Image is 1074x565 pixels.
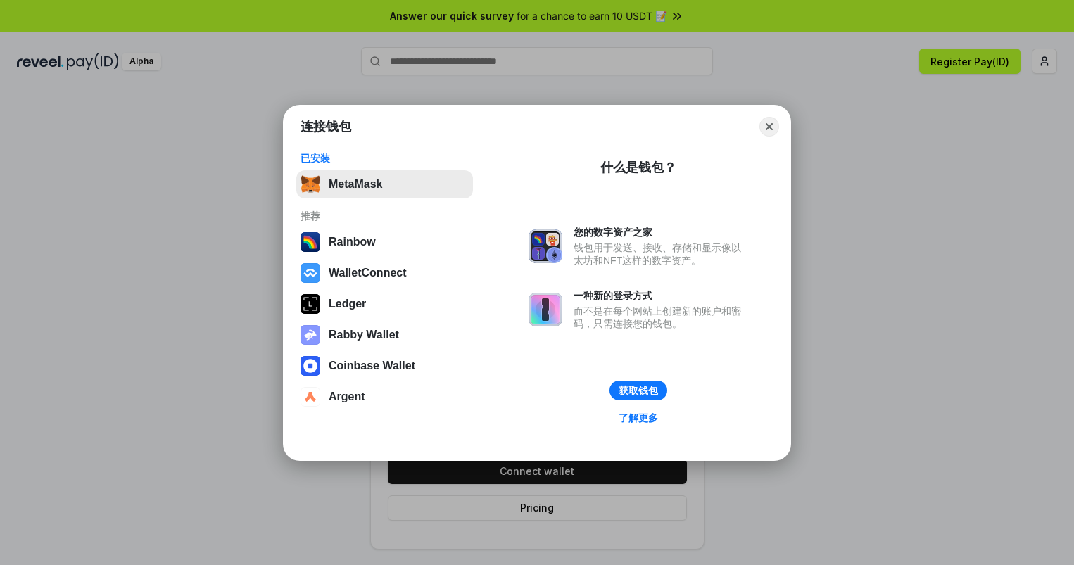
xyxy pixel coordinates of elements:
img: svg+xml,%3Csvg%20xmlns%3D%22http%3A%2F%2Fwww.w3.org%2F2000%2Fsvg%22%20fill%3D%22none%22%20viewBox... [301,325,320,345]
div: Ledger [329,298,366,310]
div: Coinbase Wallet [329,360,415,372]
h1: 连接钱包 [301,118,351,135]
div: 了解更多 [619,412,658,424]
div: 而不是在每个网站上创建新的账户和密码，只需连接您的钱包。 [574,305,748,330]
button: Close [759,117,779,137]
div: Rabby Wallet [329,329,399,341]
img: svg+xml,%3Csvg%20xmlns%3D%22http%3A%2F%2Fwww.w3.org%2F2000%2Fsvg%22%20width%3D%2228%22%20height%3... [301,294,320,314]
button: Argent [296,383,473,411]
button: Coinbase Wallet [296,352,473,380]
div: 推荐 [301,210,469,222]
div: 获取钱包 [619,384,658,397]
button: Rabby Wallet [296,321,473,349]
img: svg+xml,%3Csvg%20xmlns%3D%22http%3A%2F%2Fwww.w3.org%2F2000%2Fsvg%22%20fill%3D%22none%22%20viewBox... [529,229,562,263]
button: WalletConnect [296,259,473,287]
img: svg+xml,%3Csvg%20width%3D%2228%22%20height%3D%2228%22%20viewBox%3D%220%200%2028%2028%22%20fill%3D... [301,356,320,376]
button: Ledger [296,290,473,318]
div: Argent [329,391,365,403]
div: 钱包用于发送、接收、存储和显示像以太坊和NFT这样的数字资产。 [574,241,748,267]
div: WalletConnect [329,267,407,279]
img: svg+xml,%3Csvg%20fill%3D%22none%22%20height%3D%2233%22%20viewBox%3D%220%200%2035%2033%22%20width%... [301,174,320,194]
img: svg+xml,%3Csvg%20width%3D%2228%22%20height%3D%2228%22%20viewBox%3D%220%200%2028%2028%22%20fill%3D... [301,387,320,407]
a: 了解更多 [610,409,666,427]
div: MetaMask [329,178,382,191]
img: svg+xml,%3Csvg%20xmlns%3D%22http%3A%2F%2Fwww.w3.org%2F2000%2Fsvg%22%20fill%3D%22none%22%20viewBox... [529,293,562,326]
img: svg+xml,%3Csvg%20width%3D%22120%22%20height%3D%22120%22%20viewBox%3D%220%200%20120%20120%22%20fil... [301,232,320,252]
div: Rainbow [329,236,376,248]
button: MetaMask [296,170,473,198]
div: 一种新的登录方式 [574,289,748,302]
button: Rainbow [296,228,473,256]
button: 获取钱包 [609,381,667,400]
div: 什么是钱包？ [600,159,676,176]
img: svg+xml,%3Csvg%20width%3D%2228%22%20height%3D%2228%22%20viewBox%3D%220%200%2028%2028%22%20fill%3D... [301,263,320,283]
div: 您的数字资产之家 [574,226,748,239]
div: 已安装 [301,152,469,165]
